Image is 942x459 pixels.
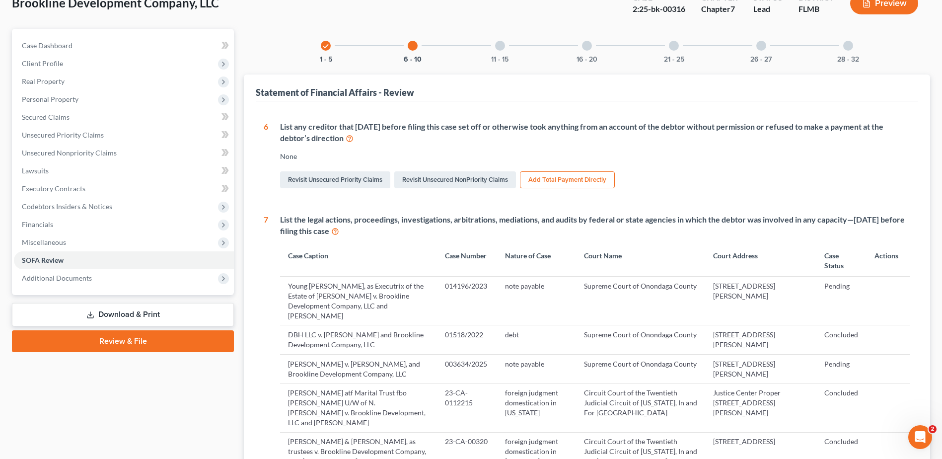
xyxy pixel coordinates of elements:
div: List any creditor that [DATE] before filing this case set off or otherwise took anything from an ... [280,121,910,144]
div: List the legal actions, proceedings, investigations, arbitrations, mediations, and audits by fede... [280,214,910,237]
td: note payable [497,354,576,383]
span: Client Profile [22,59,63,68]
div: FLMB [798,3,834,15]
span: 2 [929,425,937,433]
button: 28 - 32 [837,56,859,63]
td: foreign judgment domestication in [US_STATE] [497,383,576,432]
td: [STREET_ADDRESS][PERSON_NAME] [705,354,816,383]
div: Lead [753,3,783,15]
a: Download & Print [12,303,234,326]
div: Chapter [701,3,737,15]
div: 6 [264,121,268,191]
a: Revisit Unsecured Priority Claims [280,171,390,188]
button: 11 - 15 [491,56,508,63]
td: Concluded [816,383,867,432]
span: SOFA Review [22,256,64,264]
span: Executory Contracts [22,184,85,193]
span: 7 [730,4,735,13]
td: Supreme Court of Onondaga County [576,277,706,325]
a: SOFA Review [14,251,234,269]
span: Unsecured Priority Claims [22,131,104,139]
button: 21 - 25 [664,56,684,63]
td: [STREET_ADDRESS][PERSON_NAME] [705,277,816,325]
div: 2:25-bk-00316 [633,3,685,15]
span: Unsecured Nonpriority Claims [22,149,117,157]
button: 1 - 5 [320,56,332,63]
a: Case Dashboard [14,37,234,55]
div: None [280,152,910,161]
span: Additional Documents [22,274,92,282]
span: Case Dashboard [22,41,72,50]
td: DBH LLC v. [PERSON_NAME] and Brookline Development Company, LLC [280,325,437,354]
td: 014196/2023 [437,277,497,325]
td: Supreme Court of Onondaga County [576,325,706,354]
span: Personal Property [22,95,78,103]
a: Unsecured Priority Claims [14,126,234,144]
iframe: Intercom live chat [908,425,932,449]
td: 003634/2025 [437,354,497,383]
td: [PERSON_NAME] v. [PERSON_NAME], and Brookline Development Company, LLC [280,354,437,383]
a: Secured Claims [14,108,234,126]
td: Circuit Court of the Twentieth Judicial Circuit of [US_STATE], In and For [GEOGRAPHIC_DATA] [576,383,706,432]
td: 23-CA-0112215 [437,383,497,432]
span: Financials [22,220,53,229]
th: Nature of Case [497,245,576,276]
td: [PERSON_NAME] atf Marital Trust fbo [PERSON_NAME] U/W of N. [PERSON_NAME] v. Brookline Developmen... [280,383,437,432]
span: Codebtors Insiders & Notices [22,202,112,211]
span: Secured Claims [22,113,70,121]
td: [STREET_ADDRESS][PERSON_NAME] [705,325,816,354]
a: Executory Contracts [14,180,234,198]
span: Real Property [22,77,65,85]
a: Review & File [12,330,234,352]
th: Case Caption [280,245,437,276]
th: Case Number [437,245,497,276]
th: Case Status [816,245,867,276]
td: Young [PERSON_NAME], as Executrix of the Estate of [PERSON_NAME] v. Brookline Development Company... [280,277,437,325]
button: 26 - 27 [750,56,772,63]
td: debt [497,325,576,354]
a: Unsecured Nonpriority Claims [14,144,234,162]
td: 01518/2022 [437,325,497,354]
th: Court Address [705,245,816,276]
td: Pending [816,354,867,383]
td: Concluded [816,325,867,354]
div: Statement of Financial Affairs - Review [256,86,414,98]
th: Court Name [576,245,706,276]
button: 16 - 20 [577,56,597,63]
a: Revisit Unsecured NonPriority Claims [394,171,516,188]
th: Actions [867,245,910,276]
td: Justice Center Proper [STREET_ADDRESS][PERSON_NAME] [705,383,816,432]
button: 6 - 10 [404,56,422,63]
td: Pending [816,277,867,325]
i: check [322,43,329,50]
span: Lawsuits [22,166,49,175]
a: Lawsuits [14,162,234,180]
td: note payable [497,277,576,325]
button: Add Total Payment Directly [520,171,615,188]
td: Supreme Court of Onondaga County [576,354,706,383]
span: Miscellaneous [22,238,66,246]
